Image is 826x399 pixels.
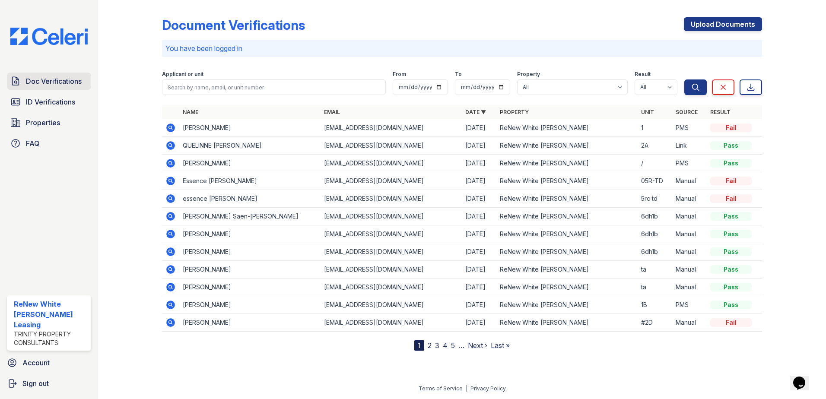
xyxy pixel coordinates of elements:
[26,138,40,149] span: FAQ
[321,279,462,296] td: [EMAIL_ADDRESS][DOMAIN_NAME]
[414,340,424,351] div: 1
[790,364,817,390] iframe: chat widget
[321,137,462,155] td: [EMAIL_ADDRESS][DOMAIN_NAME]
[14,330,88,347] div: Trinity Property Consultants
[179,243,321,261] td: [PERSON_NAME]
[710,247,752,256] div: Pass
[710,141,752,150] div: Pass
[638,172,672,190] td: 05R-TD
[465,109,486,115] a: Date ▼
[26,76,82,86] span: Doc Verifications
[638,261,672,279] td: ta
[672,208,707,225] td: Manual
[496,225,638,243] td: ReNew White [PERSON_NAME]
[462,155,496,172] td: [DATE]
[321,261,462,279] td: [EMAIL_ADDRESS][DOMAIN_NAME]
[179,190,321,208] td: essence [PERSON_NAME]
[491,341,510,350] a: Last »
[321,314,462,332] td: [EMAIL_ADDRESS][DOMAIN_NAME]
[672,243,707,261] td: Manual
[7,114,91,131] a: Properties
[466,385,467,392] div: |
[496,243,638,261] td: ReNew White [PERSON_NAME]
[462,172,496,190] td: [DATE]
[496,208,638,225] td: ReNew White [PERSON_NAME]
[672,225,707,243] td: Manual
[638,243,672,261] td: 6dh1b
[638,155,672,172] td: /
[672,137,707,155] td: Link
[22,378,49,389] span: Sign out
[179,172,321,190] td: Essence [PERSON_NAME]
[162,79,386,95] input: Search by name, email, or unit number
[710,194,752,203] div: Fail
[179,314,321,332] td: [PERSON_NAME]
[496,261,638,279] td: ReNew White [PERSON_NAME]
[676,109,698,115] a: Source
[324,109,340,115] a: Email
[179,119,321,137] td: [PERSON_NAME]
[710,265,752,274] div: Pass
[26,117,60,128] span: Properties
[672,261,707,279] td: Manual
[638,314,672,332] td: #2D
[496,279,638,296] td: ReNew White [PERSON_NAME]
[22,358,50,368] span: Account
[638,190,672,208] td: 5rc td
[710,283,752,291] div: Pass
[710,109,731,115] a: Result
[710,230,752,238] div: Pass
[3,28,95,45] img: CE_Logo_Blue-a8612792a0a2168367f1c8372b55b34899dd931a85d93a1a3d3e32e68fde9ad4.png
[162,17,305,33] div: Document Verifications
[517,71,540,78] label: Property
[470,385,506,392] a: Privacy Policy
[165,43,759,54] p: You have been logged in
[179,261,321,279] td: [PERSON_NAME]
[179,296,321,314] td: [PERSON_NAME]
[179,225,321,243] td: [PERSON_NAME]
[462,137,496,155] td: [DATE]
[458,340,464,351] span: …
[496,155,638,172] td: ReNew White [PERSON_NAME]
[451,341,455,350] a: 5
[638,225,672,243] td: 6dh1b
[638,119,672,137] td: 1
[638,137,672,155] td: 2A
[462,225,496,243] td: [DATE]
[179,155,321,172] td: [PERSON_NAME]
[462,243,496,261] td: [DATE]
[635,71,651,78] label: Result
[672,279,707,296] td: Manual
[496,119,638,137] td: ReNew White [PERSON_NAME]
[455,71,462,78] label: To
[3,375,95,392] a: Sign out
[496,172,638,190] td: ReNew White [PERSON_NAME]
[500,109,529,115] a: Property
[462,208,496,225] td: [DATE]
[496,137,638,155] td: ReNew White [PERSON_NAME]
[672,172,707,190] td: Manual
[641,109,654,115] a: Unit
[710,301,752,309] div: Pass
[710,177,752,185] div: Fail
[462,314,496,332] td: [DATE]
[462,296,496,314] td: [DATE]
[468,341,487,350] a: Next ›
[7,93,91,111] a: ID Verifications
[443,341,448,350] a: 4
[672,190,707,208] td: Manual
[162,71,203,78] label: Applicant or unit
[14,299,88,330] div: ReNew White [PERSON_NAME] Leasing
[672,155,707,172] td: PMS
[672,314,707,332] td: Manual
[179,208,321,225] td: [PERSON_NAME] Saen-[PERSON_NAME]
[321,172,462,190] td: [EMAIL_ADDRESS][DOMAIN_NAME]
[183,109,198,115] a: Name
[3,354,95,371] a: Account
[428,341,432,350] a: 2
[462,261,496,279] td: [DATE]
[462,279,496,296] td: [DATE]
[672,119,707,137] td: PMS
[638,208,672,225] td: 6dh1b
